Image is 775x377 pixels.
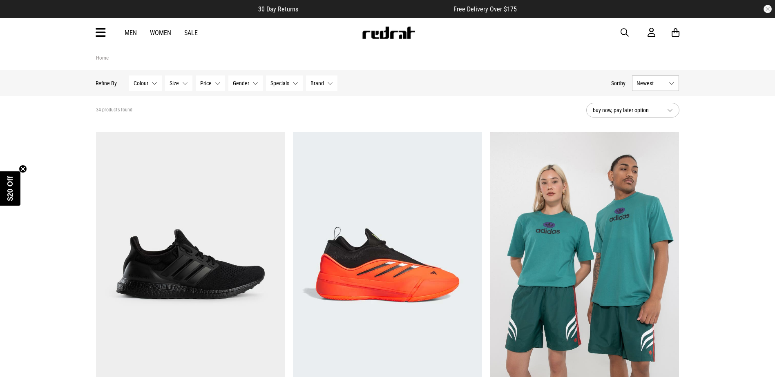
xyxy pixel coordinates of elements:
button: Newest [632,75,679,91]
span: Brand [311,80,324,86]
span: Newest [637,80,666,86]
button: Brand [306,75,338,91]
button: Gender [229,75,263,91]
span: $20 Off [6,176,14,201]
button: buy now, pay later option [586,103,679,118]
button: Specials [266,75,303,91]
span: by [621,80,626,86]
a: Home [96,55,109,61]
button: Price [196,75,226,91]
p: Refine By [96,80,117,86]
span: buy now, pay later option [593,105,661,115]
a: Sale [184,29,198,37]
span: Free Delivery Over $175 [453,5,517,13]
button: Size [165,75,193,91]
span: Gender [233,80,250,86]
a: Men [125,29,137,37]
span: Colour [134,80,149,86]
span: 30 Day Returns [258,5,298,13]
span: Size [170,80,179,86]
img: Redrat logo [362,27,415,39]
a: Women [150,29,171,37]
span: 34 products found [96,107,132,113]
button: Close teaser [19,165,27,173]
span: Price [201,80,212,86]
iframe: Customer reviews powered by Trustpilot [315,5,437,13]
button: Colour [130,75,162,91]
button: Sortby [612,78,626,88]
span: Specials [271,80,290,86]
